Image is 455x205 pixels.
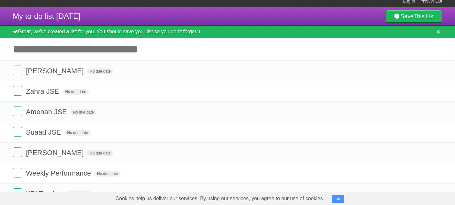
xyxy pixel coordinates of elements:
label: Done [13,188,22,198]
span: No due date [71,109,96,115]
label: Done [13,66,22,75]
span: [PERSON_NAME] [26,149,85,157]
span: No due date [87,150,113,156]
button: OK [332,195,345,203]
b: This List [413,13,435,20]
span: Weekly Performance [26,169,93,177]
label: Done [13,168,22,177]
span: My to-do list [DATE] [13,12,80,20]
span: [PERSON_NAME] [26,67,85,75]
span: No due date [66,191,92,197]
span: Amenah JSE [26,108,68,116]
span: No due date [63,89,88,95]
span: No due date [95,171,120,177]
span: No due date [87,68,113,74]
span: KPI Tracker [26,190,64,198]
span: Cookies help us deliver our services. By using our services, you agree to our use of cookies. [109,192,331,205]
span: No due date [64,130,90,136]
label: Done [13,106,22,116]
a: SaveThis List [386,10,442,23]
label: Done [13,127,22,137]
span: Zahra JSE [26,87,61,95]
span: Suaad JSE [26,128,63,136]
label: Done [13,86,22,96]
label: Done [13,147,22,157]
